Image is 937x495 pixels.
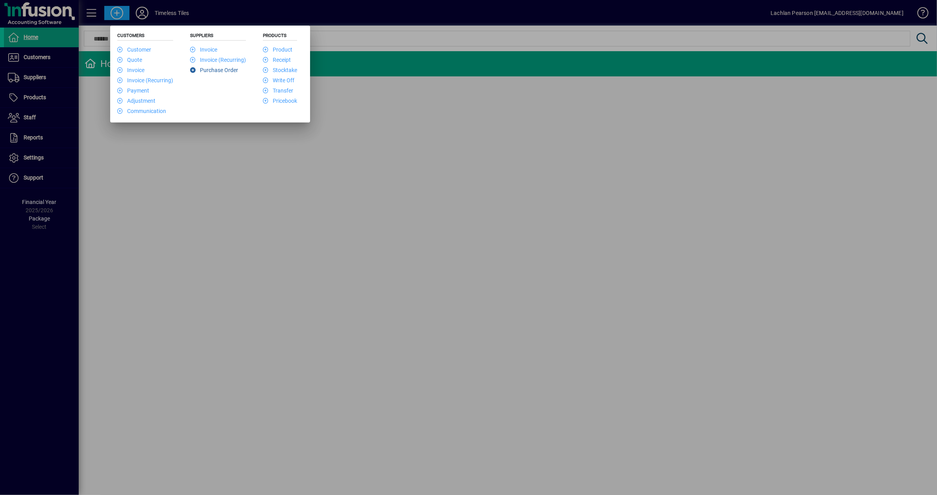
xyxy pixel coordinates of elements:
h5: Suppliers [190,33,246,41]
a: Invoice [190,46,217,53]
a: Stocktake [263,67,297,73]
a: Write Off [263,77,294,83]
a: Communication [117,108,166,114]
a: Invoice (Recurring) [190,57,246,63]
a: Receipt [263,57,291,63]
a: Invoice (Recurring) [117,77,173,83]
a: Quote [117,57,142,63]
a: Customer [117,46,151,53]
a: Product [263,46,292,53]
a: Invoice [117,67,144,73]
a: Payment [117,87,149,94]
h5: Products [263,33,297,41]
a: Purchase Order [190,67,238,73]
h5: Customers [117,33,173,41]
a: Pricebook [263,98,297,104]
a: Adjustment [117,98,155,104]
a: Transfer [263,87,293,94]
